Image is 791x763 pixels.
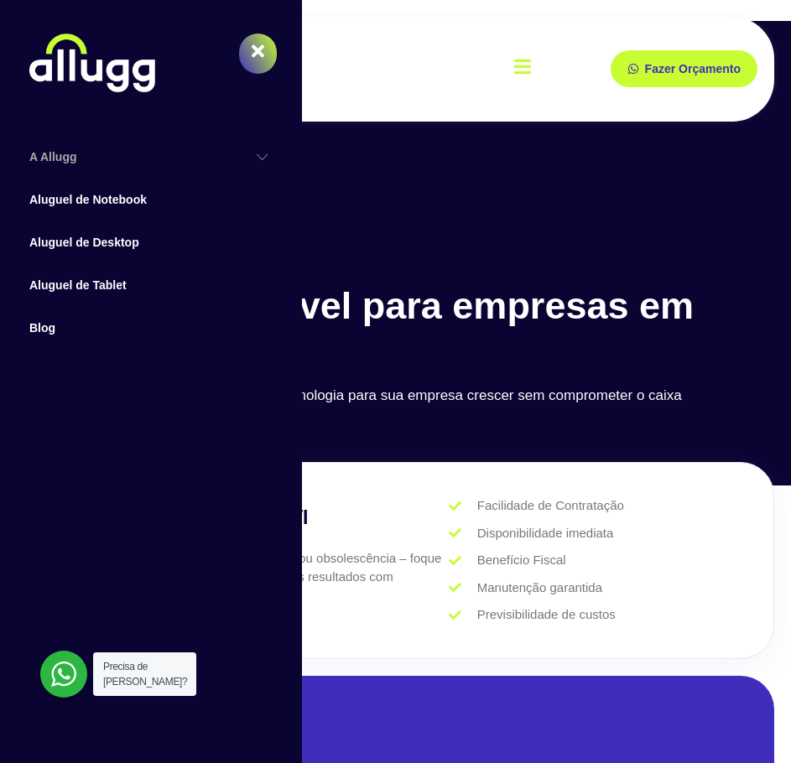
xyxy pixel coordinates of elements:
[473,524,614,543] span: Disponibilidade imediata
[17,385,774,407] p: Alugamos os melhores equipamentos de tecnologia para sua empresa crescer sem comprometer o caixa
[8,264,294,307] a: Aluguel de Tablet
[25,29,159,102] a: Home Link
[29,34,155,92] img: Allugg locação de TI
[473,579,602,598] span: Manutenção garantida
[645,63,741,75] span: Fazer Orçamento
[611,50,757,87] a: Fazer Orçamento
[473,551,566,570] span: Benefício Fiscal
[473,496,624,516] span: Facilidade de Contratação
[8,179,294,221] a: Aluguel de Notebook
[8,221,294,264] a: Aluguel de Desktop
[103,661,187,688] span: Precisa de [PERSON_NAME]?
[8,136,294,179] a: A Allugg
[239,34,277,74] button: close-menu
[8,307,294,350] a: Blog
[59,709,732,734] h2: Faça um orçamento agora
[17,285,774,368] h1: Tecnologia flexível para empresas em movimento
[514,46,531,92] button: open-menu
[473,605,616,625] span: Previsibilidade de custos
